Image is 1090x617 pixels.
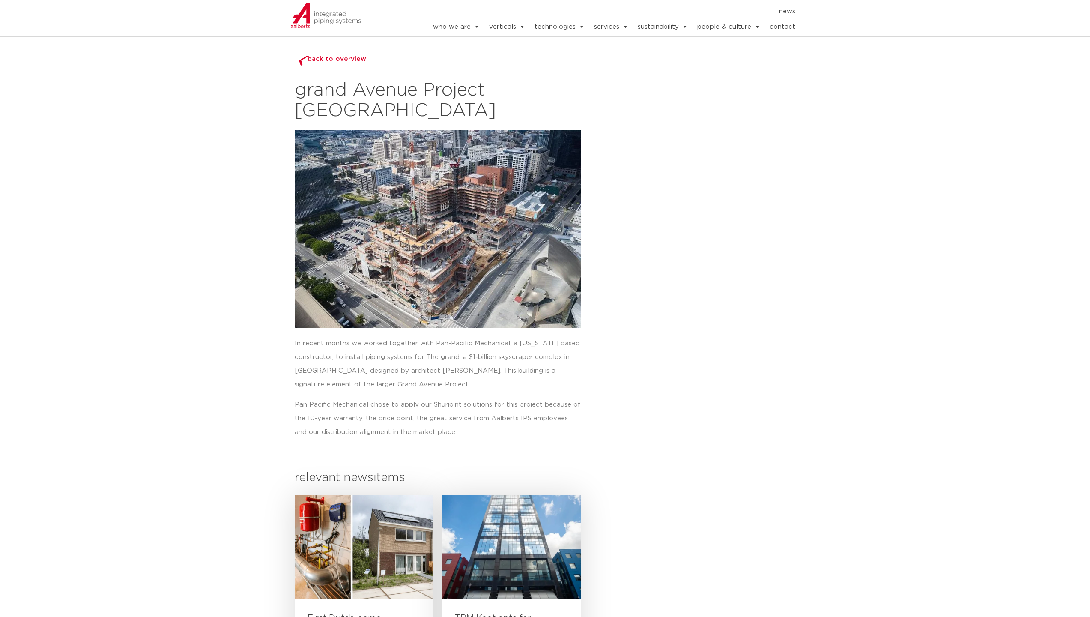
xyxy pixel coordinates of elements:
[308,56,366,66] span: back to overview
[295,337,581,392] p: In recent months we worked together with Pan-Pacific Mechanical, a [US_STATE] based constructor, ...
[407,5,796,18] nav: Menu
[779,5,795,18] a: news
[697,18,760,36] a: people & culture
[295,469,581,487] h3: relevant newsitems
[489,18,525,36] a: verticals
[433,18,480,36] a: who we are
[535,18,585,36] a: technologies
[638,18,688,36] a: sustainability
[295,398,581,439] p: Pan Pacific Mechanical chose to apply our Shurjoint solutions for this project because of the 10-...
[295,80,581,121] h2: grand Avenue Project [GEOGRAPHIC_DATA]
[295,56,369,66] a: back to overview
[594,18,628,36] a: services
[770,18,795,36] a: contact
